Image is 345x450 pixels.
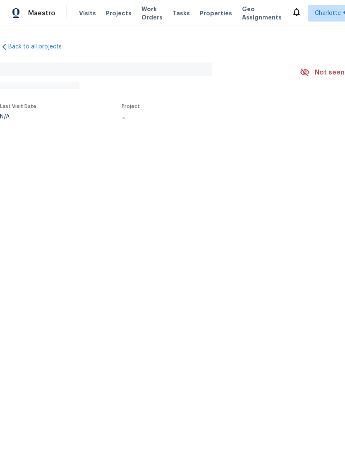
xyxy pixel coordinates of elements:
span: Maestro [28,9,55,17]
span: Geo Assignments [242,5,282,22]
div: ... [122,114,280,120]
span: Projects [106,9,132,17]
span: Properties [200,9,232,17]
span: Project [122,104,140,109]
span: Tasks [172,10,190,16]
span: Work Orders [141,5,163,22]
span: Visits [79,9,96,17]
